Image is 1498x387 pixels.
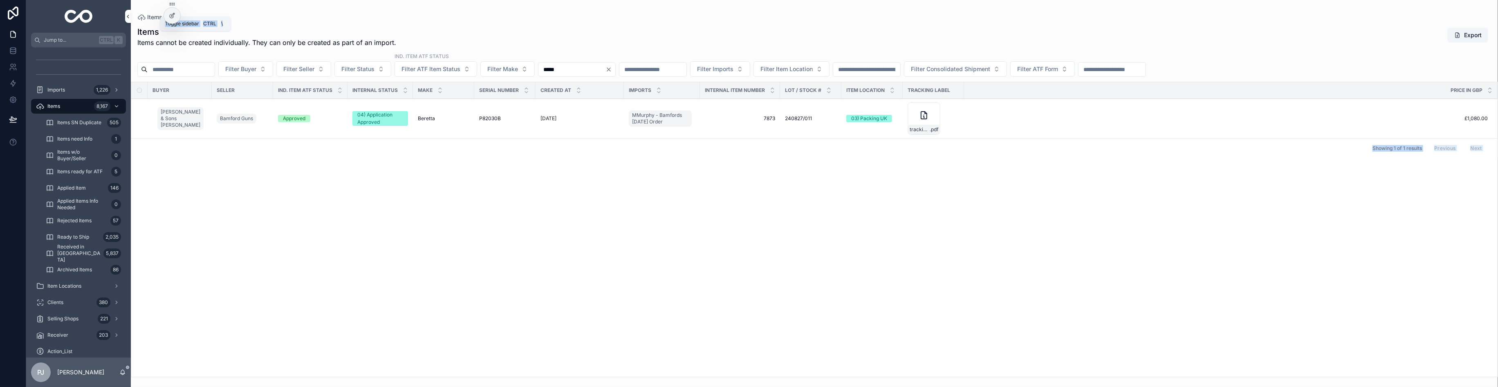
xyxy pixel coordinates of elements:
[911,65,990,73] span: Filter Consolidated Shipment
[479,115,531,122] a: P82030B
[47,315,78,322] span: Selling Shops
[111,167,121,177] div: 5
[41,164,126,179] a: Items ready for ATF5
[418,87,433,94] span: Make
[41,148,126,163] a: Items w/o Buyer/Seller0
[111,199,121,209] div: 0
[107,118,121,128] div: 505
[278,87,332,94] span: Ind. Item ATF Status
[1017,65,1058,73] span: Filter ATF Form
[47,283,81,289] span: Item Locations
[283,65,314,73] span: Filter Seller
[540,87,571,94] span: Created at
[904,61,1007,77] button: Select Button
[352,87,398,94] span: Internal Status
[629,110,692,127] a: MMurphy - Bamfords [DATE] Order
[57,234,89,240] span: Ready to Ship
[137,38,396,47] span: Items cannot be created individually. They can only be created as part of an import.
[41,213,126,228] a: Rejected Items57
[152,87,169,94] span: Buyer
[96,330,110,340] div: 203
[57,217,92,224] span: Rejected Items
[705,87,765,94] span: Internal Item Number
[846,115,898,122] a: 03) Packing UK
[103,248,121,258] div: 5,837
[41,132,126,146] a: Items need Info1
[47,103,60,110] span: Items
[480,61,535,77] button: Select Button
[785,115,812,122] span: 240827/011
[1448,28,1488,43] button: Export
[697,65,733,73] span: Filter Imports
[111,150,121,160] div: 0
[157,107,204,130] a: [PERSON_NAME] & Sons [PERSON_NAME]
[41,181,126,195] a: Applied Item146
[31,328,126,342] a: Receiver203
[44,37,96,43] span: Jump to...
[41,230,126,244] a: Ready to Ship2,035
[418,115,469,122] a: Beretta
[479,87,519,94] span: Serial Number
[47,348,72,355] span: Action_List
[57,244,100,263] span: Received in [GEOGRAPHIC_DATA]
[31,311,126,326] a: Selling Shops221
[57,266,92,273] span: Archived Items
[41,262,126,277] a: Archived Items86
[218,61,273,77] button: Select Button
[352,111,408,126] a: 04) Application Approved
[31,33,126,47] button: Jump to...CtrlK
[395,52,449,60] label: ind. Item ATF Status
[219,20,225,27] span: \
[99,36,114,44] span: Ctrl
[908,102,959,135] a: tracking_label.pdf
[930,126,938,133] span: .pdf
[137,26,396,38] h1: Items
[334,61,391,77] button: Select Button
[31,99,126,114] a: Items8,167
[26,47,131,358] div: scrollable content
[785,87,821,94] span: Lot / Stock #
[357,111,403,126] div: 04) Application Approved
[57,149,108,162] span: Items w/o Buyer/Seller
[395,61,477,77] button: Select Button
[217,87,235,94] span: Seller
[57,168,103,175] span: Items ready for ATF
[632,112,688,125] span: MMurphy - Bamfords [DATE] Order
[161,109,200,128] span: [PERSON_NAME] & Sons [PERSON_NAME]
[111,134,121,144] div: 1
[202,20,217,28] span: Ctrl
[108,183,121,193] div: 146
[341,65,374,73] span: Filter Status
[47,87,65,93] span: Imports
[47,299,63,306] span: Clients
[103,232,121,242] div: 2,035
[41,197,126,212] a: Applied Items Info Needed0
[65,10,93,23] img: App logo
[1010,61,1075,77] button: Select Button
[110,265,121,275] div: 86
[94,85,110,95] div: 1,226
[137,13,162,21] a: Items
[760,65,813,73] span: Filter Item Location
[147,13,162,21] span: Items
[217,114,256,123] a: Bamford Guns
[31,83,126,97] a: Imports1,226
[31,295,126,310] a: Clients380
[690,61,750,77] button: Select Button
[57,185,86,191] span: Applied Item
[910,126,930,133] span: tracking_label
[217,112,268,125] a: Bamford Guns
[753,61,830,77] button: Select Button
[705,115,775,122] a: 7873
[225,65,256,73] span: Filter Buyer
[276,61,331,77] button: Select Button
[57,136,92,142] span: Items need Info
[540,115,556,122] p: [DATE]
[96,298,110,307] div: 380
[964,115,1488,122] span: £1,080.00
[47,332,68,338] span: Receiver
[1451,87,1482,94] span: Price in GBP
[629,87,651,94] span: Imports
[283,115,305,122] div: Approved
